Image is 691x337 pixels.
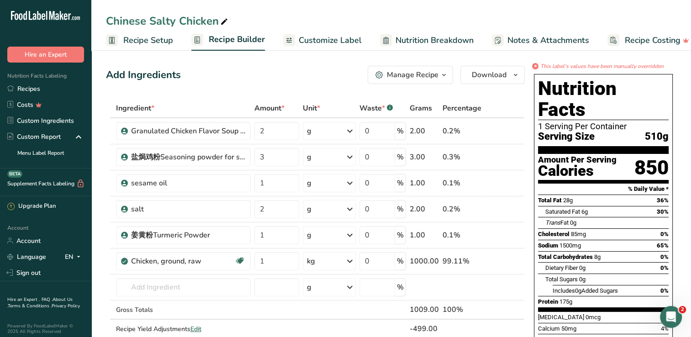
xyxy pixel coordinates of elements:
[538,164,617,178] div: Calories
[545,264,578,271] span: Dietary Fiber
[538,298,558,305] span: Protein
[116,103,154,114] span: Ingredient
[538,231,570,237] span: Cholesterol
[368,66,453,84] button: Manage Recipe
[131,256,234,267] div: Chicken, ground, raw
[380,30,474,51] a: Nutrition Breakdown
[410,178,439,189] div: 1.00
[657,197,669,204] span: 36%
[538,131,595,142] span: Serving Size
[657,242,669,249] span: 65%
[7,47,84,63] button: Hire an Expert
[443,256,481,267] div: 99.11%
[190,325,201,333] span: Edit
[538,314,584,321] span: [MEDICAL_DATA]
[661,325,669,332] span: 4%
[131,126,245,137] div: Granulated Chicken Flavor Soup Base Mix
[7,296,40,303] a: Hire an Expert .
[460,66,525,84] button: Download
[570,219,576,226] span: 0g
[254,103,285,114] span: Amount
[571,231,586,237] span: 85mg
[538,122,669,131] div: 1 Serving Per Container
[307,152,311,163] div: g
[660,253,669,260] span: 0%
[586,314,601,321] span: 0mcg
[410,103,432,114] span: Grams
[123,34,173,47] span: Recipe Setup
[657,208,669,215] span: 30%
[538,325,560,332] span: Calcium
[545,276,578,283] span: Total Sugars
[545,208,580,215] span: Saturated Fat
[106,68,181,83] div: Add Ingredients
[507,34,589,47] span: Notes & Attachments
[538,242,558,249] span: Sodium
[307,282,311,293] div: g
[538,156,617,164] div: Amount Per Serving
[7,296,73,309] a: About Us .
[131,204,245,215] div: salt
[410,323,439,334] div: -499.00
[660,306,682,328] iframe: Intercom live chat
[559,242,581,249] span: 1500mg
[579,264,586,271] span: 0g
[492,30,589,51] a: Notes & Attachments
[52,303,80,309] a: Privacy Policy
[410,126,439,137] div: 2.00
[545,219,569,226] span: Fat
[410,304,439,315] div: 1009.00
[191,29,265,51] a: Recipe Builder
[7,202,56,211] div: Upgrade Plan
[410,204,439,215] div: 2.00
[410,230,439,241] div: 1.00
[283,30,362,51] a: Customize Label
[594,253,601,260] span: 8g
[581,208,588,215] span: 6g
[563,197,573,204] span: 28g
[387,69,438,80] div: Manage Recipe
[307,256,315,267] div: kg
[359,103,393,114] div: Waste
[299,34,362,47] span: Customize Label
[131,152,245,163] div: 盐焗鸡粉Seasoning powder for salty chicken
[116,278,251,296] input: Add Ingredient
[7,249,46,265] a: Language
[443,126,481,137] div: 0.2%
[307,230,311,241] div: g
[472,69,506,80] span: Download
[607,30,689,51] a: Recipe Costing
[106,30,173,51] a: Recipe Setup
[540,62,664,70] i: This label's values have been manually overridden
[443,103,481,114] span: Percentage
[443,204,481,215] div: 0.2%
[307,204,311,215] div: g
[8,303,52,309] a: Terms & Conditions .
[625,34,680,47] span: Recipe Costing
[443,178,481,189] div: 0.1%
[410,152,439,163] div: 3.00
[679,306,686,313] span: 2
[443,152,481,163] div: 0.3%
[116,305,251,315] div: Gross Totals
[307,178,311,189] div: g
[7,132,61,142] div: Custom Report
[561,325,576,332] span: 50mg
[634,156,669,180] div: 850
[131,178,245,189] div: sesame oil
[579,276,586,283] span: 0g
[443,304,481,315] div: 100%
[538,78,669,120] h1: Nutrition Facts
[538,253,593,260] span: Total Carbohydrates
[538,197,562,204] span: Total Fat
[116,324,251,334] div: Recipe Yield Adjustments
[7,170,22,178] div: BETA
[443,230,481,241] div: 0.1%
[660,287,669,294] span: 0%
[7,323,84,334] div: Powered By FoodLabelMaker © 2025 All Rights Reserved
[575,287,581,294] span: 0g
[303,103,320,114] span: Unit
[410,256,439,267] div: 1000.00
[553,287,618,294] span: Includes Added Sugars
[42,296,53,303] a: FAQ .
